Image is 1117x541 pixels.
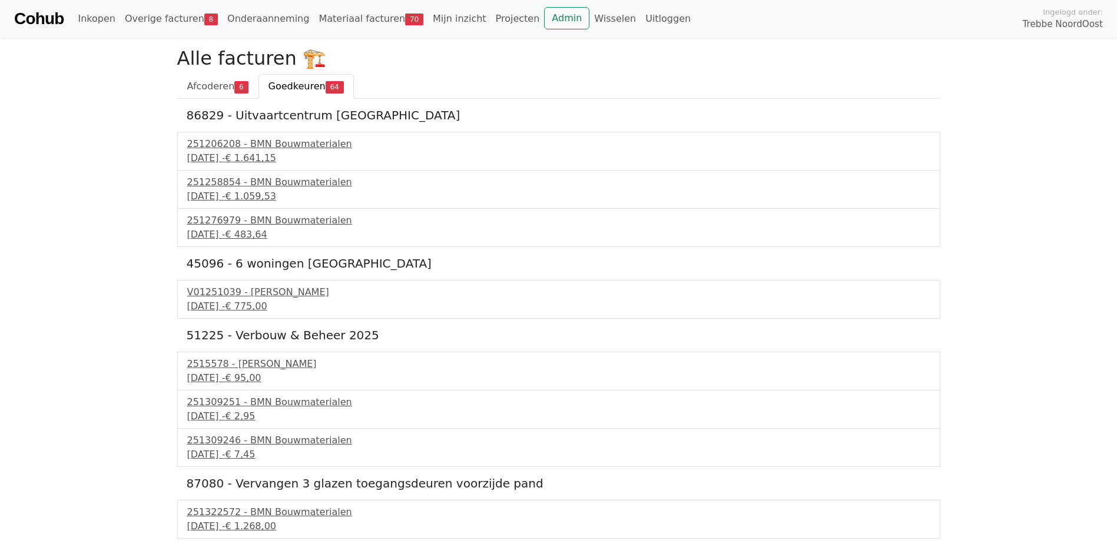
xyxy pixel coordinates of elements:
[225,372,261,383] span: € 95,00
[187,189,930,203] div: [DATE] -
[187,137,930,151] div: 251206208 - BMN Bouwmaterialen
[269,81,326,92] span: Goedkeuren
[204,14,218,25] span: 8
[187,137,930,165] a: 251206208 - BMN Bouwmaterialen[DATE] -€ 1.641,15
[225,191,276,202] span: € 1.059,53
[187,213,930,242] a: 251276979 - BMN Bouwmaterialen[DATE] -€ 483,64
[187,175,930,203] a: 251258854 - BMN Bouwmaterialen[DATE] -€ 1.059,53
[187,285,930,313] a: V01251039 - [PERSON_NAME][DATE] -€ 775,00
[187,395,930,423] a: 251309251 - BMN Bouwmaterialen[DATE] -€ 2,95
[1043,6,1103,18] span: Ingelogd onder:
[1023,18,1103,31] span: Trebbe NoordOost
[187,519,930,533] div: [DATE] -
[223,7,314,31] a: Onderaanneming
[187,409,930,423] div: [DATE] -
[187,299,930,313] div: [DATE] -
[187,448,930,462] div: [DATE] -
[187,476,931,490] h5: 87080 - Vervangen 3 glazen toegangsdeuren voorzijde pand
[187,395,930,409] div: 251309251 - BMN Bouwmaterialen
[187,328,931,342] h5: 51225 - Verbouw & Beheer 2025
[187,175,930,189] div: 251258854 - BMN Bouwmaterialen
[314,7,428,31] a: Materiaal facturen70
[177,47,940,69] h2: Alle facturen 🏗️
[187,505,930,533] a: 251322572 - BMN Bouwmaterialen[DATE] -€ 1.268,00
[187,357,930,371] div: 2515578 - [PERSON_NAME]
[225,152,276,163] span: € 1.641,15
[225,449,255,460] span: € 7,45
[187,433,930,462] a: 251309246 - BMN Bouwmaterialen[DATE] -€ 7,45
[544,7,589,29] a: Admin
[187,256,931,270] h5: 45096 - 6 woningen [GEOGRAPHIC_DATA]
[428,7,491,31] a: Mijn inzicht
[187,228,930,242] div: [DATE] -
[258,74,354,99] a: Goedkeuren64
[234,81,248,93] span: 6
[187,285,930,299] div: V01251039 - [PERSON_NAME]
[177,74,258,99] a: Afcoderen6
[187,371,930,385] div: [DATE] -
[14,5,64,33] a: Cohub
[589,7,641,31] a: Wisselen
[326,81,344,93] span: 64
[405,14,423,25] span: 70
[225,300,267,312] span: € 775,00
[120,7,223,31] a: Overige facturen8
[187,108,931,122] h5: 86829 - Uitvaartcentrum [GEOGRAPHIC_DATA]
[491,7,545,31] a: Projecten
[225,229,267,240] span: € 483,64
[225,410,255,422] span: € 2,95
[187,505,930,519] div: 251322572 - BMN Bouwmaterialen
[187,357,930,385] a: 2515578 - [PERSON_NAME][DATE] -€ 95,00
[641,7,695,31] a: Uitloggen
[187,213,930,228] div: 251276979 - BMN Bouwmaterialen
[187,151,930,165] div: [DATE] -
[187,81,235,92] span: Afcoderen
[73,7,120,31] a: Inkopen
[225,520,276,532] span: € 1.268,00
[187,433,930,448] div: 251309246 - BMN Bouwmaterialen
